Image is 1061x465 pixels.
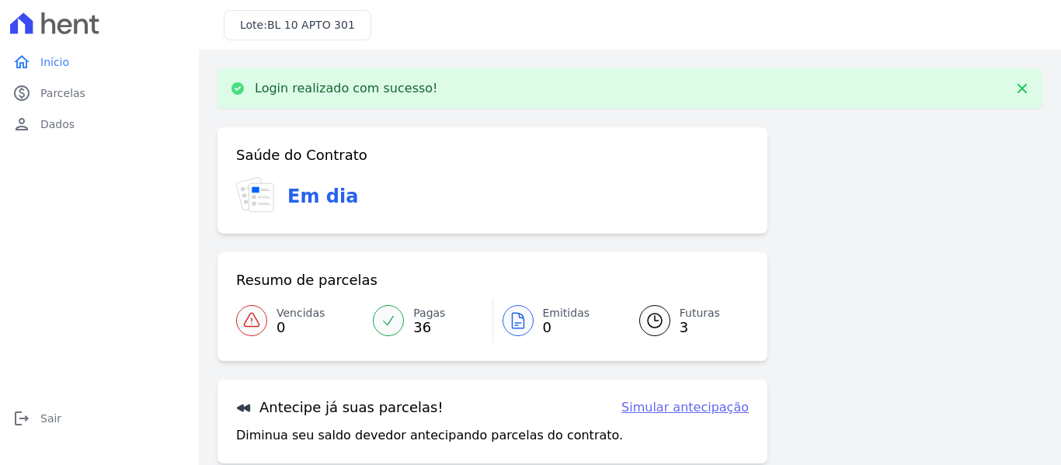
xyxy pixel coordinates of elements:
h3: Em dia [287,182,358,210]
span: 3 [680,321,720,334]
a: Emitidas 0 [493,299,621,342]
a: Futuras 3 [621,299,749,342]
h3: Resumo de parcelas [236,271,377,290]
span: BL 10 APTO 301 [267,19,355,31]
a: logoutSair [6,403,193,434]
h3: Saúde do Contrato [236,146,367,165]
h3: Lote: [240,17,355,33]
span: 0 [277,321,325,334]
h3: Antecipe já suas parcelas! [236,398,444,417]
span: Vencidas [277,305,325,321]
i: home [12,53,31,71]
span: Dados [40,116,75,132]
a: homeInício [6,47,193,78]
span: Futuras [680,305,720,321]
a: Vencidas 0 [236,299,364,342]
a: Pagas 36 [364,299,492,342]
i: paid [12,84,31,102]
span: 0 [543,321,590,334]
a: paidParcelas [6,78,193,109]
span: Emitidas [543,305,590,321]
i: person [12,115,31,134]
span: Início [40,54,69,70]
span: Parcelas [40,85,85,101]
span: Pagas [413,305,445,321]
p: Diminua seu saldo devedor antecipando parcelas do contrato. [236,426,623,445]
p: Login realizado com sucesso! [255,81,438,96]
a: Simular antecipação [621,398,749,417]
span: Sair [40,411,61,426]
a: personDados [6,109,193,140]
span: 36 [413,321,445,334]
i: logout [12,409,31,428]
